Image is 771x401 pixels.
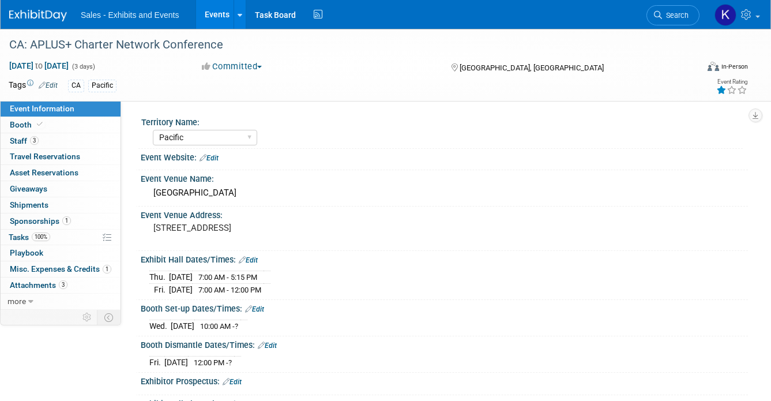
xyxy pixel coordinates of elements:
[198,273,257,282] span: 7:00 AM - 5:15 PM
[1,133,121,149] a: Staff3
[149,320,171,332] td: Wed.
[716,79,747,85] div: Event Rating
[77,310,97,325] td: Personalize Event Tab Strip
[141,149,748,164] div: Event Website:
[714,4,736,26] img: Kristin McGinty
[141,373,748,388] div: Exhibitor Prospectus:
[30,136,39,145] span: 3
[10,152,80,161] span: Travel Reservations
[708,62,719,71] img: Format-Inperson.png
[1,213,121,229] a: Sponsorships1
[171,320,194,332] td: [DATE]
[59,280,67,289] span: 3
[258,342,277,350] a: Edit
[103,265,111,273] span: 1
[10,104,74,113] span: Event Information
[169,283,193,295] td: [DATE]
[169,271,193,283] td: [DATE]
[245,305,264,313] a: Edit
[149,184,739,202] div: [GEOGRAPHIC_DATA]
[198,61,266,73] button: Committed
[141,251,748,266] div: Exhibit Hall Dates/Times:
[9,61,69,71] span: [DATE] [DATE]
[141,300,748,315] div: Booth Set-up Dates/Times:
[10,216,71,226] span: Sponsorships
[460,63,604,72] span: [GEOGRAPHIC_DATA], [GEOGRAPHIC_DATA]
[1,278,121,293] a: Attachments3
[194,358,232,367] span: 12:00 PM -
[662,11,689,20] span: Search
[1,117,121,133] a: Booth
[1,294,121,309] a: more
[32,233,50,241] span: 100%
[10,184,47,193] span: Giveaways
[39,81,58,89] a: Edit
[235,322,238,331] span: ?
[141,114,743,128] div: Territory Name:
[9,10,67,21] img: ExhibitDay
[200,154,219,162] a: Edit
[721,62,748,71] div: In-Person
[10,280,67,290] span: Attachments
[62,216,71,225] span: 1
[7,297,26,306] span: more
[10,168,78,177] span: Asset Reservations
[153,223,381,233] pre: [STREET_ADDRESS]
[239,256,258,264] a: Edit
[88,80,116,92] div: Pacific
[10,120,45,129] span: Booth
[5,35,685,55] div: CA: APLUS+ Charter Network Conference
[1,230,121,245] a: Tasks100%
[1,149,121,164] a: Travel Reservations
[1,245,121,261] a: Playbook
[149,356,164,368] td: Fri.
[33,61,44,70] span: to
[9,233,50,242] span: Tasks
[141,207,748,221] div: Event Venue Address:
[1,197,121,213] a: Shipments
[68,80,84,92] div: CA
[1,181,121,197] a: Giveaways
[37,121,43,128] i: Booth reservation complete
[646,5,699,25] a: Search
[149,283,169,295] td: Fri.
[71,63,95,70] span: (3 days)
[141,170,748,185] div: Event Venue Name:
[228,358,232,367] span: ?
[81,10,179,20] span: Sales - Exhibits and Events
[10,248,43,257] span: Playbook
[1,165,121,181] a: Asset Reservations
[1,101,121,117] a: Event Information
[10,136,39,145] span: Staff
[639,60,748,77] div: Event Format
[164,356,188,368] td: [DATE]
[200,322,238,331] span: 10:00 AM -
[97,310,121,325] td: Toggle Event Tabs
[9,79,58,92] td: Tags
[10,200,48,209] span: Shipments
[223,378,242,386] a: Edit
[149,271,169,283] td: Thu.
[141,336,748,351] div: Booth Dismantle Dates/Times:
[10,264,111,273] span: Misc. Expenses & Credits
[1,261,121,277] a: Misc. Expenses & Credits1
[198,286,261,294] span: 7:00 AM - 12:00 PM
